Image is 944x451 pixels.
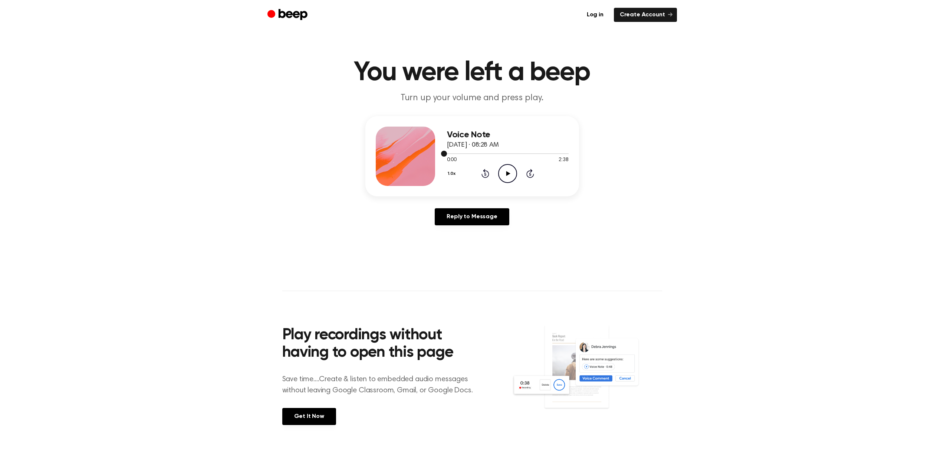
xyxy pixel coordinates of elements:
[447,142,499,148] span: [DATE] · 08:28 AM
[435,208,509,225] a: Reply to Message
[282,59,662,86] h1: You were left a beep
[330,92,615,104] p: Turn up your volume and press play.
[447,156,457,164] span: 0:00
[447,167,458,180] button: 1.0x
[559,156,568,164] span: 2:38
[512,324,662,424] img: Voice Comments on Docs and Recording Widget
[282,327,482,362] h2: Play recordings without having to open this page
[282,374,482,396] p: Save time....Create & listen to embedded audio messages without leaving Google Classroom, Gmail, ...
[447,130,569,140] h3: Voice Note
[614,8,677,22] a: Create Account
[267,8,309,22] a: Beep
[581,8,609,22] a: Log in
[282,408,336,425] a: Get It Now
